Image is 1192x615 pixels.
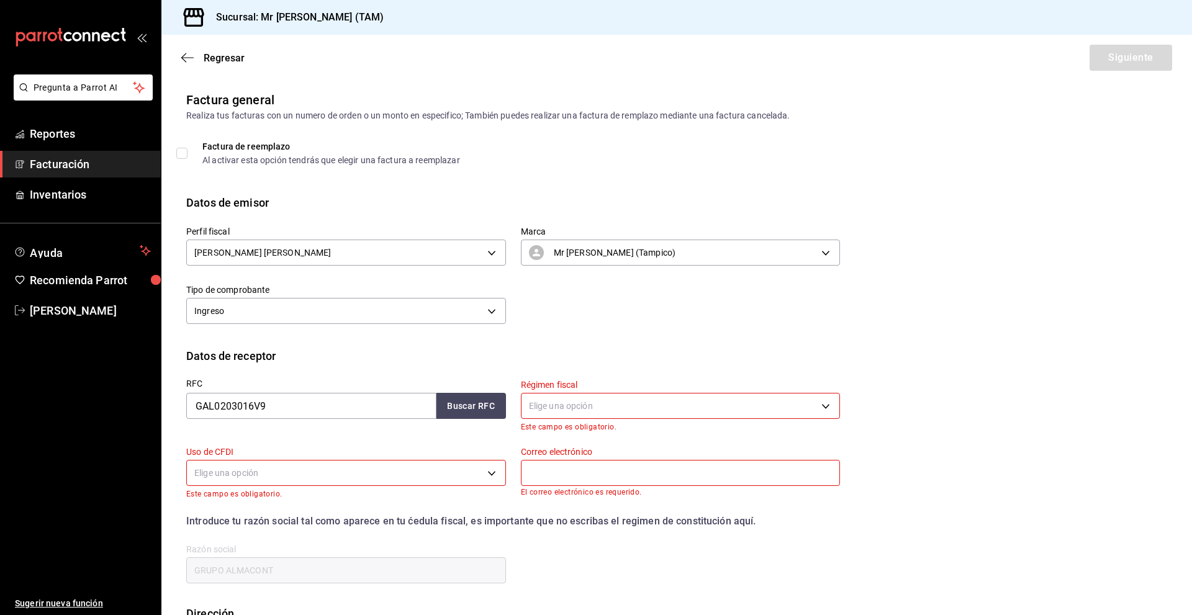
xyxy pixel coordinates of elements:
[137,32,147,42] button: open_drawer_menu
[521,447,841,456] label: Correo electrónico
[186,240,506,266] div: [PERSON_NAME] [PERSON_NAME]
[9,90,153,103] a: Pregunta a Parrot AI
[186,227,506,236] label: Perfil fiscal
[181,52,245,64] button: Regresar
[521,380,841,389] label: Régimen fiscal
[14,74,153,101] button: Pregunta a Parrot AI
[186,447,506,456] label: Uso de CFDI
[202,156,460,164] div: Al activar esta opción tendrás que elegir una factura a reemplazar
[521,227,841,236] label: Marca
[186,490,506,498] p: Este campo es obligatorio.
[554,246,675,259] span: Mr [PERSON_NAME] (Tampico)
[186,460,506,486] div: Elige una opción
[521,423,841,431] p: Este campo es obligatorio.
[186,348,276,364] div: Datos de receptor
[30,302,151,319] span: [PERSON_NAME]
[186,194,269,211] div: Datos de emisor
[186,379,506,388] label: RFC
[15,597,151,610] span: Sugerir nueva función
[521,488,841,496] p: El correo electrónico es requerido.
[186,109,1167,122] div: Realiza tus facturas con un numero de orden o un monto en especifico; También puedes realizar una...
[30,186,151,203] span: Inventarios
[186,285,506,294] label: Tipo de comprobante
[30,156,151,173] span: Facturación
[204,52,245,64] span: Regresar
[30,125,151,142] span: Reportes
[206,10,384,25] h3: Sucursal: Mr [PERSON_NAME] (TAM)
[186,91,274,109] div: Factura general
[34,81,133,94] span: Pregunta a Parrot AI
[30,272,151,289] span: Recomienda Parrot
[436,393,506,419] button: Buscar RFC
[30,243,135,258] span: Ayuda
[186,514,840,529] div: Introduce tu razón social tal como aparece en tu ćedula fiscal, es importante que no escribas el ...
[521,393,841,419] div: Elige una opción
[194,305,224,317] span: Ingreso
[202,142,460,151] div: Factura de reemplazo
[186,544,506,553] label: Razón social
